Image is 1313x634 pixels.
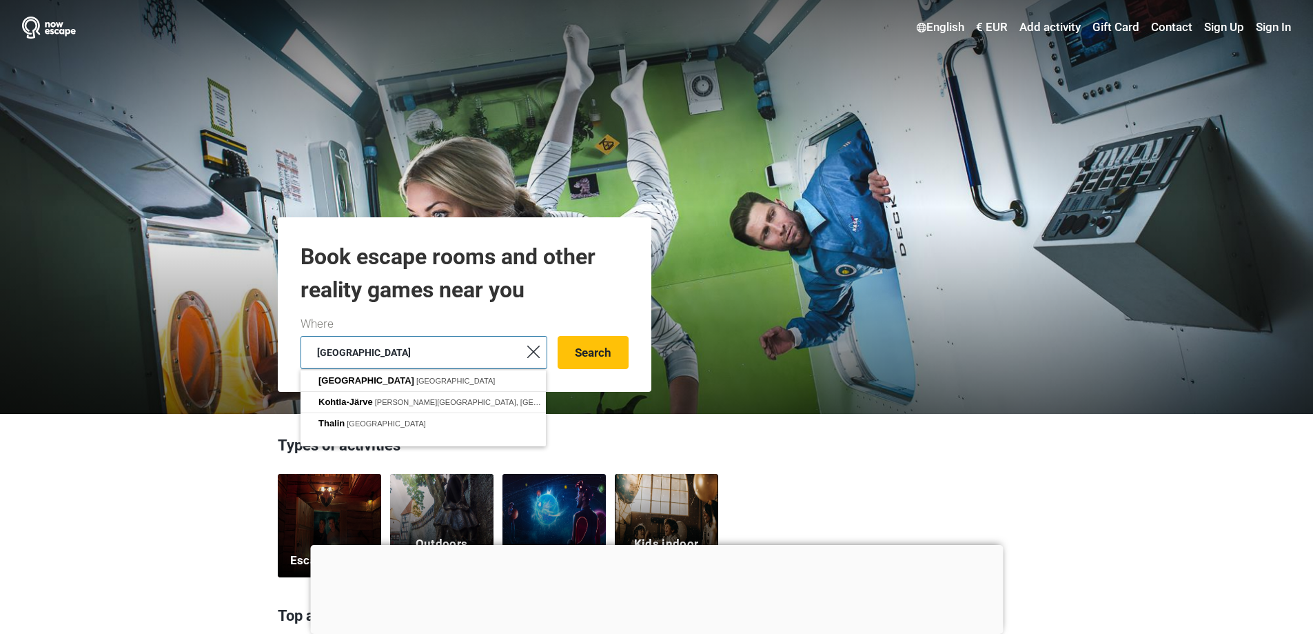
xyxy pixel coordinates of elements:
[22,17,76,39] img: Nowescape logo
[318,397,373,407] span: Kohtla-Järve
[416,377,496,385] span: [GEOGRAPHIC_DATA]
[278,435,1036,464] h3: Types of activities
[1148,15,1196,40] a: Contact
[1016,15,1084,40] a: Add activity
[278,474,381,577] a: Escape rooms
[917,23,926,32] img: English
[1201,15,1248,40] a: Sign Up
[623,536,709,569] h5: Kids indoor playrooms
[390,474,493,577] a: Outdoors experiences
[913,15,968,40] a: English
[1252,15,1291,40] a: Sign In
[278,598,1036,634] h3: Top activities in [GEOGRAPHIC_DATA]
[318,418,345,428] span: Thalin
[318,375,414,386] span: [GEOGRAPHIC_DATA]
[290,553,369,569] h5: Escape rooms
[527,346,540,358] img: close
[375,398,600,406] span: [PERSON_NAME][GEOGRAPHIC_DATA], [GEOGRAPHIC_DATA]
[502,474,606,577] a: Action games
[558,336,629,369] button: Search
[310,545,1003,631] iframe: Advertisement
[347,419,426,428] span: [GEOGRAPHIC_DATA]
[973,15,1011,40] a: € EUR
[398,536,485,569] h5: Outdoors experiences
[1089,15,1143,40] a: Gift Card
[301,315,334,333] label: Where
[301,240,629,306] h1: Book escape rooms and other reality games near you
[615,474,718,577] a: Kids indoor playrooms
[301,336,547,369] input: try “London”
